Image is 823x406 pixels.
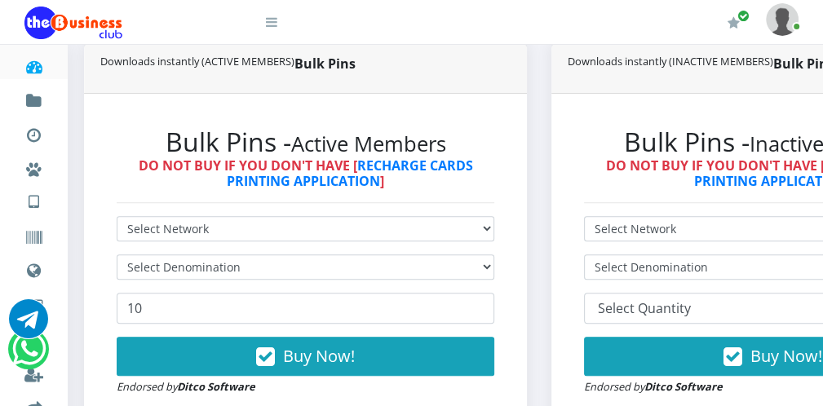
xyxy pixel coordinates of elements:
a: Fund wallet [24,78,43,117]
a: Vouchers [24,215,43,254]
span: Renew/Upgrade Subscription [737,10,750,22]
strong: Ditco Software [644,379,723,394]
a: International VTU [62,203,198,231]
span: Buy Now! [750,345,822,367]
a: Transactions [24,113,43,152]
a: Chat for support [12,342,46,368]
a: Chat for support [9,311,48,338]
button: Buy Now! [117,337,494,376]
strong: Bulk Pins [100,54,511,73]
strong: Ditco Software [177,379,255,394]
a: Miscellaneous Payments [24,147,43,186]
a: VTU [24,179,43,220]
small: Active Members [291,130,446,158]
span: Buy Now! [283,345,355,367]
a: Cable TV, Electricity [24,284,43,323]
i: Renew/Upgrade Subscription [728,16,740,29]
img: User [766,3,799,35]
small: Downloads instantly (INACTIVE MEMBERS) [568,54,773,69]
input: Enter Quantity [117,293,494,324]
strong: DO NOT BUY IF YOU DON'T HAVE [ ] [139,157,473,190]
img: Logo [24,7,122,39]
h2: Bulk Pins - [117,126,494,157]
a: Dashboard [24,44,43,83]
small: Endorsed by [117,379,255,394]
a: Register a Referral [24,352,43,391]
a: Data [24,248,43,289]
small: Downloads instantly (ACTIVE MEMBERS) [100,54,294,69]
a: Nigerian VTU [62,179,198,207]
a: RECHARGE CARDS PRINTING APPLICATION [227,157,473,190]
small: Endorsed by [584,379,723,394]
